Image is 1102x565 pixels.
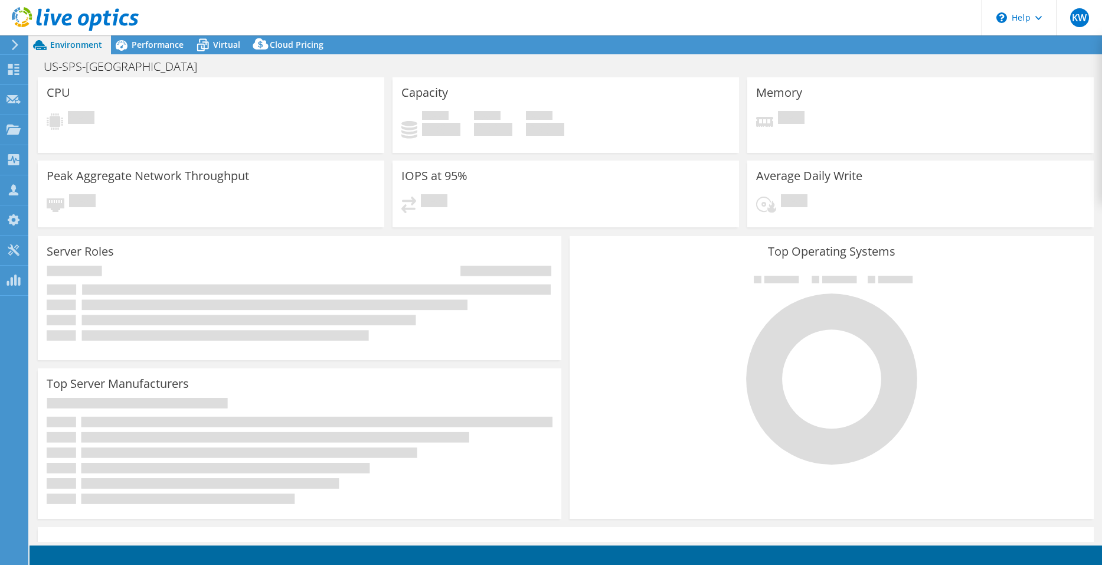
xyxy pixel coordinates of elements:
[526,111,552,123] span: Total
[422,123,460,136] h4: 0 GiB
[47,86,70,99] h3: CPU
[270,39,323,50] span: Cloud Pricing
[578,245,1084,258] h3: Top Operating Systems
[401,86,448,99] h3: Capacity
[132,39,184,50] span: Performance
[421,194,447,210] span: Pending
[47,377,189,390] h3: Top Server Manufacturers
[474,123,512,136] h4: 0 GiB
[401,169,467,182] h3: IOPS at 95%
[68,111,94,127] span: Pending
[526,123,564,136] h4: 0 GiB
[213,39,240,50] span: Virtual
[756,86,802,99] h3: Memory
[47,169,249,182] h3: Peak Aggregate Network Throughput
[50,39,102,50] span: Environment
[1070,8,1089,27] span: KW
[781,194,807,210] span: Pending
[38,60,215,73] h1: US-SPS-[GEOGRAPHIC_DATA]
[474,111,501,123] span: Free
[422,111,449,123] span: Used
[47,245,114,258] h3: Server Roles
[69,194,96,210] span: Pending
[996,12,1007,23] svg: \n
[778,111,805,127] span: Pending
[756,169,862,182] h3: Average Daily Write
